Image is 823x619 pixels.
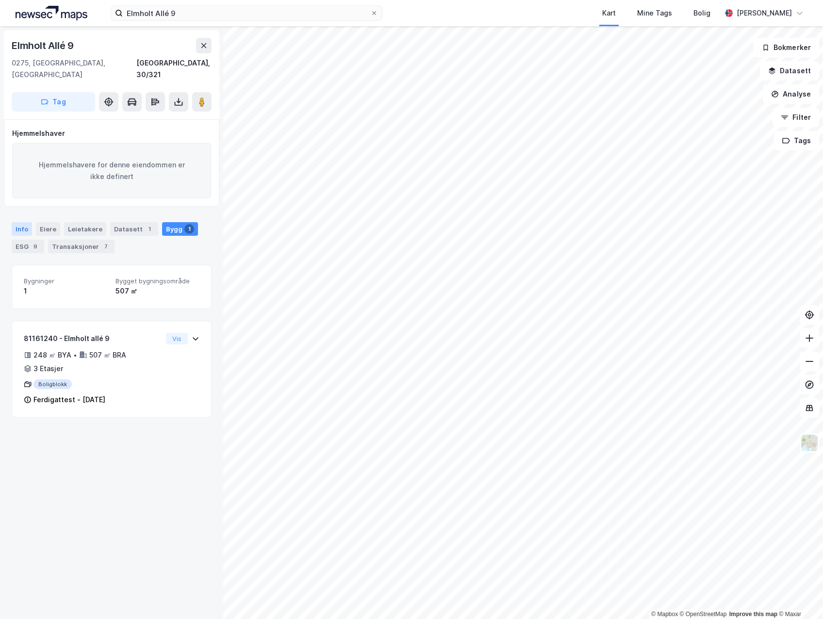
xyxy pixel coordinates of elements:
[145,224,154,234] div: 1
[680,611,727,618] a: OpenStreetMap
[651,611,678,618] a: Mapbox
[33,394,105,406] div: Ferdigattest - [DATE]
[166,333,188,344] button: Vis
[89,349,126,361] div: 507 ㎡ BRA
[123,6,370,20] input: Søk på adresse, matrikkel, gårdeiere, leietakere eller personer
[12,240,44,253] div: ESG
[12,128,211,139] div: Hjemmelshaver
[729,611,777,618] a: Improve this map
[24,333,162,344] div: 81161240 - Elmholt allé 9
[754,38,819,57] button: Bokmerker
[31,242,40,251] div: 9
[637,7,672,19] div: Mine Tags
[33,363,63,375] div: 3 Etasjer
[33,349,71,361] div: 248 ㎡ BYA
[773,108,819,127] button: Filter
[774,572,823,619] iframe: Chat Widget
[12,222,32,236] div: Info
[101,242,111,251] div: 7
[73,351,77,359] div: •
[12,143,211,198] div: Hjemmelshavere for denne eiendommen er ikke definert
[24,285,108,297] div: 1
[184,224,194,234] div: 1
[693,7,710,19] div: Bolig
[36,222,60,236] div: Eiere
[16,6,87,20] img: logo.a4113a55bc3d86da70a041830d287a7e.svg
[64,222,106,236] div: Leietakere
[602,7,616,19] div: Kart
[110,222,158,236] div: Datasett
[115,285,199,297] div: 507 ㎡
[774,572,823,619] div: Kontrollprogram for chat
[800,434,819,452] img: Z
[48,240,115,253] div: Transaksjoner
[24,277,108,285] span: Bygninger
[136,57,212,81] div: [GEOGRAPHIC_DATA], 30/321
[737,7,792,19] div: [PERSON_NAME]
[162,222,198,236] div: Bygg
[774,131,819,150] button: Tags
[12,57,136,81] div: 0275, [GEOGRAPHIC_DATA], [GEOGRAPHIC_DATA]
[115,277,199,285] span: Bygget bygningsområde
[12,38,76,53] div: Elmholt Allé 9
[763,84,819,104] button: Analyse
[760,61,819,81] button: Datasett
[12,92,95,112] button: Tag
